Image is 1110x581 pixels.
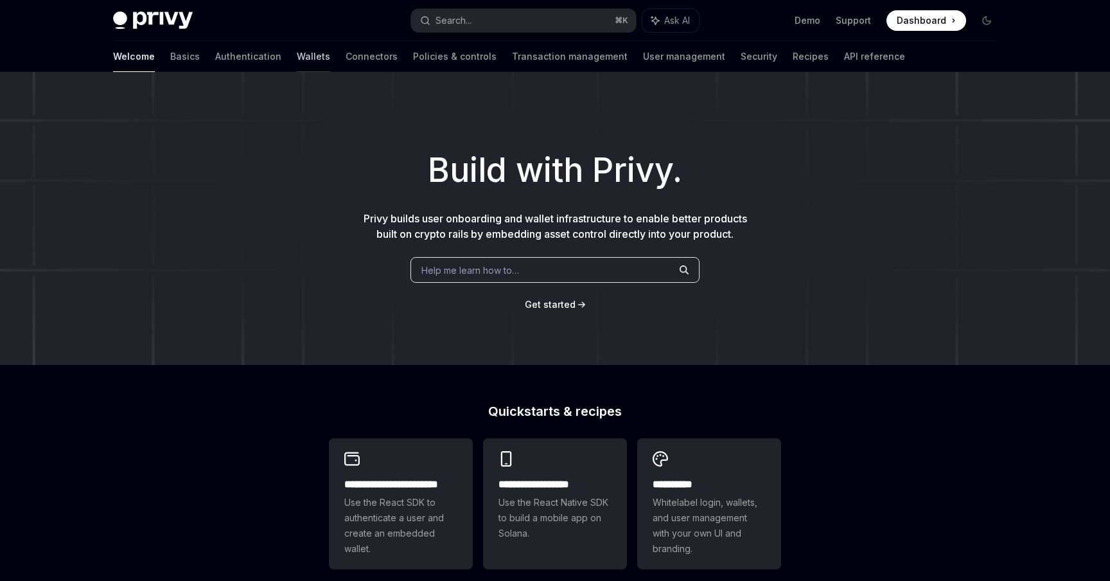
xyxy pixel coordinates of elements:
[844,41,905,72] a: API reference
[297,41,330,72] a: Wallets
[421,264,519,277] span: Help me learn how to…
[512,41,628,72] a: Transaction management
[215,41,281,72] a: Authentication
[795,14,820,27] a: Demo
[664,14,690,27] span: Ask AI
[436,13,471,28] div: Search...
[329,405,781,418] h2: Quickstarts & recipes
[411,9,636,32] button: Search...⌘K
[413,41,497,72] a: Policies & controls
[364,212,747,240] span: Privy builds user onboarding and wallet infrastructure to enable better products built on crypto ...
[886,10,966,31] a: Dashboard
[637,438,781,569] a: **** *****Whitelabel login, wallets, and user management with your own UI and branding.
[643,41,725,72] a: User management
[113,12,193,30] img: dark logo
[615,15,628,26] span: ⌘ K
[741,41,777,72] a: Security
[483,438,627,569] a: **** **** **** ***Use the React Native SDK to build a mobile app on Solana.
[897,14,946,27] span: Dashboard
[793,41,829,72] a: Recipes
[113,41,155,72] a: Welcome
[498,495,612,541] span: Use the React Native SDK to build a mobile app on Solana.
[525,299,576,310] span: Get started
[346,41,398,72] a: Connectors
[21,145,1089,195] h1: Build with Privy.
[170,41,200,72] a: Basics
[525,298,576,311] a: Get started
[653,495,766,557] span: Whitelabel login, wallets, and user management with your own UI and branding.
[344,495,457,557] span: Use the React SDK to authenticate a user and create an embedded wallet.
[976,10,997,31] button: Toggle dark mode
[642,9,699,32] button: Ask AI
[836,14,871,27] a: Support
